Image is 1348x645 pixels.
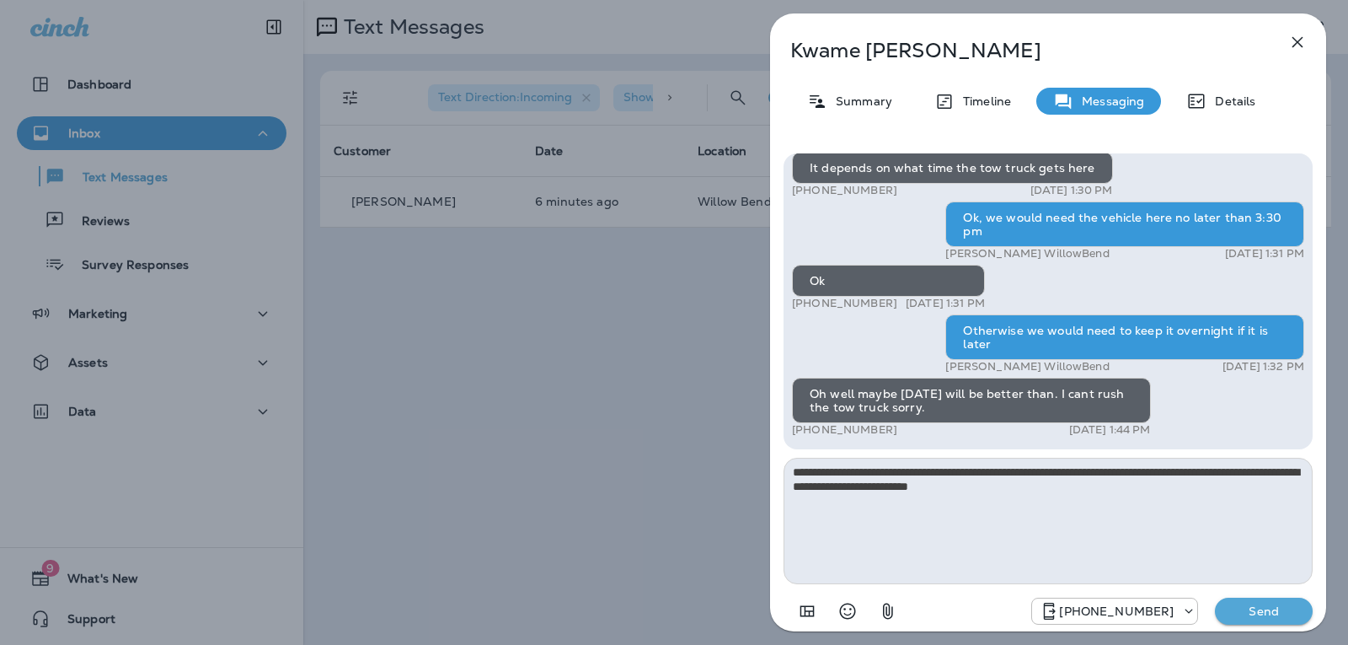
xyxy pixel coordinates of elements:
p: [DATE] 1:31 PM [906,297,985,310]
div: Ok [792,265,985,297]
p: [PERSON_NAME] WillowBend [945,247,1109,261]
p: [PHONE_NUMBER] [792,184,897,197]
button: Select an emoji [831,594,864,628]
p: [PERSON_NAME] WillowBend [945,360,1109,374]
p: [DATE] 1:30 PM [1030,184,1113,197]
p: [PHONE_NUMBER] [792,297,897,310]
button: Send [1215,598,1313,625]
p: Send [1228,604,1299,619]
p: [PHONE_NUMBER] [792,423,897,437]
div: +1 (813) 497-4455 [1032,601,1197,621]
p: Details [1206,94,1255,108]
div: It depends on what time the tow truck gets here [792,152,1113,184]
p: Timeline [955,94,1011,108]
p: [DATE] 1:44 PM [1069,423,1151,437]
div: Oh well maybe [DATE] will be better than. I cant rush the tow truck sorry. [792,378,1151,423]
p: Summary [827,94,892,108]
div: Otherwise we would need to keep it overnight if it is later [945,314,1304,360]
p: [DATE] 1:32 PM [1222,360,1304,374]
p: [PHONE_NUMBER] [1059,605,1174,618]
p: [DATE] 1:31 PM [1225,247,1304,261]
div: Ok, we would need the vehicle here no later than 3:30 pm [945,202,1304,247]
button: Add in a premade template [790,594,824,628]
p: Kwame [PERSON_NAME] [790,39,1250,62]
p: Messaging [1073,94,1144,108]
